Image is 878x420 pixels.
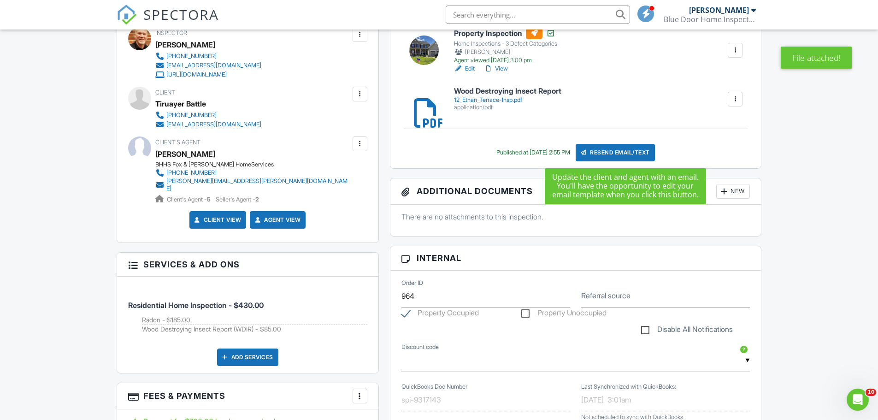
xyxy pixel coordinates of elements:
[117,383,378,409] h3: Fees & Payments
[484,64,508,73] a: View
[217,349,278,366] div: Add Services
[155,61,261,70] a: [EMAIL_ADDRESS][DOMAIN_NAME]
[521,308,607,320] label: Property Unoccupied
[155,38,215,52] div: [PERSON_NAME]
[689,6,749,15] div: [PERSON_NAME]
[255,196,259,203] strong: 2
[155,147,215,161] a: [PERSON_NAME]
[641,325,733,337] label: Disable All Notifications
[128,301,264,310] span: Residential Home Inspection - $430.00
[781,47,852,69] div: File attached!
[155,97,206,111] div: Tiruayer Battle
[155,177,350,192] a: [PERSON_NAME][EMAIL_ADDRESS][PERSON_NAME][DOMAIN_NAME]
[401,212,750,222] p: There are no attachments to this inspection.
[166,121,261,128] div: [EMAIL_ADDRESS][DOMAIN_NAME]
[155,52,261,61] a: [PHONE_NUMBER]
[117,253,378,277] h3: Services & Add ons
[216,196,259,203] span: Seller's Agent -
[866,389,876,396] span: 10
[193,215,242,225] a: Client View
[166,177,350,192] div: [PERSON_NAME][EMAIL_ADDRESS][PERSON_NAME][DOMAIN_NAME]
[454,47,557,57] div: [PERSON_NAME]
[142,325,367,334] li: Add on: Wood Destroying Insect Report (WDIR)
[117,5,137,25] img: The Best Home Inspection Software - Spectora
[166,53,217,60] div: [PHONE_NUMBER]
[390,178,761,205] h3: Additional Documents
[446,6,630,24] input: Search everything...
[155,161,358,168] div: BHHS Fox & [PERSON_NAME] HomeServices
[166,71,227,78] div: [URL][DOMAIN_NAME]
[155,120,261,129] a: [EMAIL_ADDRESS][DOMAIN_NAME]
[401,279,423,287] label: Order ID
[401,383,467,391] label: QuickBooks Doc Number
[581,383,676,391] label: Last Synchronized with QuickBooks:
[454,87,561,111] a: Wood Destroying Insect Report 12_Ethan_Terrace-Insp.pdf application/pdf
[847,389,869,411] iframe: Intercom live chat
[155,139,200,146] span: Client's Agent
[155,89,175,96] span: Client
[454,96,561,104] div: 12_Ethan_Terrace-Insp.pdf
[155,70,261,79] a: [URL][DOMAIN_NAME]
[581,290,631,301] label: Referral source
[390,246,761,270] h3: Internal
[716,184,750,199] div: New
[401,343,439,351] label: Discount code
[155,168,350,177] a: [PHONE_NUMBER]
[117,12,219,32] a: SPECTORA
[143,5,219,24] span: SPECTORA
[454,27,557,64] a: Property Inspection Home Inspections - 3 Defect Categories [PERSON_NAME] Agent viewed [DATE] 3:00 pm
[454,104,561,111] div: application/pdf
[454,27,557,39] h6: Property Inspection
[166,112,217,119] div: [PHONE_NUMBER]
[253,215,301,225] a: Agent View
[664,15,756,24] div: Blue Door Home Inspections
[454,57,557,64] div: Agent viewed [DATE] 3:00 pm
[128,284,367,341] li: Service: Residential Home Inspection
[166,62,261,69] div: [EMAIL_ADDRESS][DOMAIN_NAME]
[155,111,261,120] a: [PHONE_NUMBER]
[454,87,561,95] h6: Wood Destroying Insect Report
[167,196,212,203] span: Client's Agent -
[166,169,217,177] div: [PHONE_NUMBER]
[142,315,367,325] li: Add on: Radon
[576,144,655,161] div: Resend Email/Text
[496,149,570,156] div: Published at [DATE] 2:55 PM
[454,64,475,73] a: Edit
[454,40,557,47] div: Home Inspections - 3 Defect Categories
[207,196,211,203] strong: 5
[401,308,479,320] label: Property Occupied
